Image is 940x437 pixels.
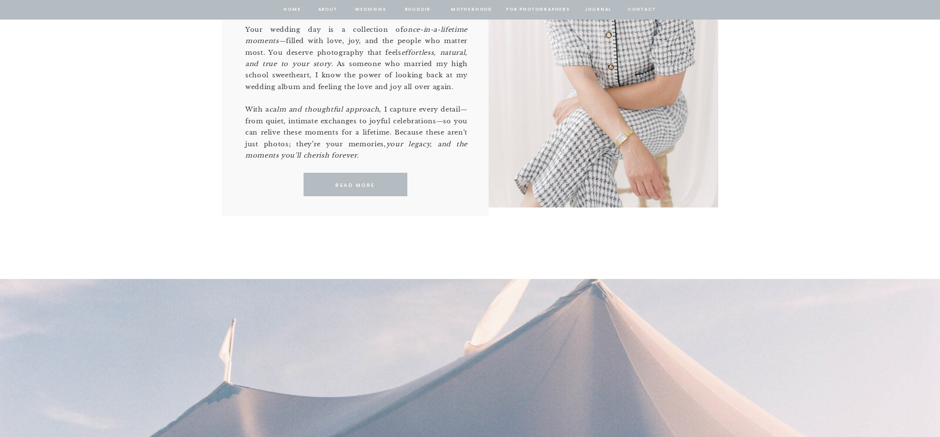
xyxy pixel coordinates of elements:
a: READ MORE [310,181,400,190]
a: contact [626,5,658,14]
i: effortless, natural, and true to your story [245,48,468,68]
i: calm and thoughtful approach [269,105,379,114]
a: journal [583,5,613,14]
a: Motherhood [451,5,492,14]
a: home [283,5,302,14]
a: about [317,5,338,14]
a: for photographers [506,5,570,14]
a: BOUDOIR [404,5,432,14]
a: Weddings [354,5,387,14]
